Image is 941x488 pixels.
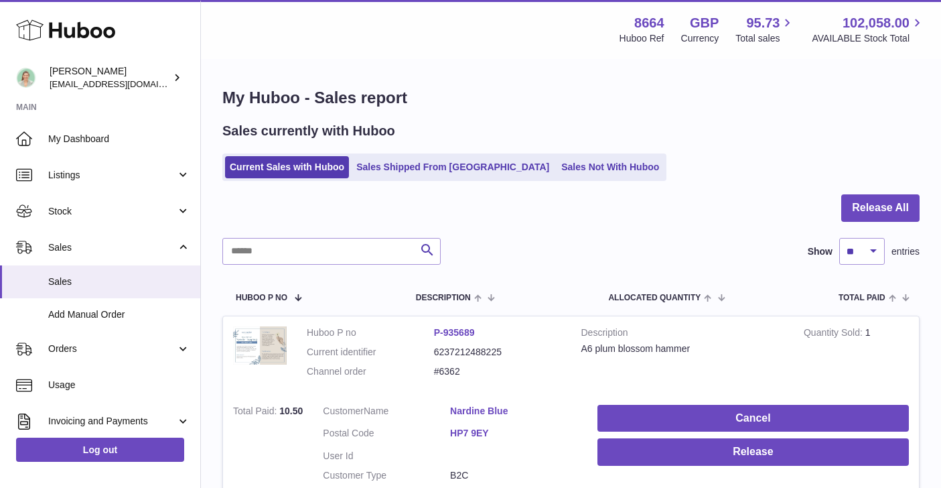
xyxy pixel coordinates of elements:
span: 10.50 [279,406,303,416]
span: Customer [323,406,364,416]
strong: Description [581,326,784,343]
span: Usage [48,379,190,391]
dt: Postal Code [323,427,450,443]
a: Current Sales with Huboo [225,156,349,178]
div: [PERSON_NAME] [50,65,170,90]
dd: 6237212488225 [434,346,561,359]
a: Nardine Blue [450,405,577,418]
span: ALLOCATED Quantity [608,294,701,302]
a: 95.73 Total sales [735,14,795,45]
div: A6 plum blossom hammer [581,343,784,355]
dd: B2C [450,469,577,482]
strong: Quantity Sold [804,327,865,341]
dt: Name [323,405,450,421]
a: Log out [16,438,184,462]
span: My Dashboard [48,133,190,145]
dt: Channel order [307,365,434,378]
dt: Customer Type [323,469,450,482]
span: 95.73 [746,14,780,32]
span: Invoicing and Payments [48,415,176,428]
h1: My Huboo - Sales report [222,87,920,109]
dd: #6362 [434,365,561,378]
span: entries [891,245,920,258]
td: 1 [794,316,919,395]
h2: Sales currently with Huboo [222,122,395,140]
a: Sales Not With Huboo [557,156,664,178]
strong: Total Paid [233,406,279,420]
a: 102,058.00 AVAILABLE Stock Total [812,14,925,45]
dt: Huboo P no [307,326,434,339]
span: Orders [48,343,176,355]
div: Currency [681,32,719,45]
span: Total sales [735,32,795,45]
img: 86641705527431.png [233,326,287,365]
span: Total paid [839,294,885,302]
label: Show [808,245,833,258]
dt: User Id [323,450,450,463]
span: Add Manual Order [48,308,190,321]
button: Release [597,438,909,466]
a: Sales Shipped From [GEOGRAPHIC_DATA] [352,156,554,178]
a: P-935689 [434,327,475,338]
dt: Current identifier [307,346,434,359]
span: Description [416,294,471,302]
span: Listings [48,169,176,182]
button: Cancel [597,405,909,432]
img: hello@thefacialcuppingexpert.com [16,68,36,88]
span: AVAILABLE Stock Total [812,32,925,45]
span: Sales [48,241,176,254]
strong: GBP [690,14,719,32]
span: Sales [48,276,190,288]
div: Huboo Ref [620,32,664,45]
span: Huboo P no [236,294,287,302]
strong: 8664 [634,14,664,32]
button: Release All [841,194,920,222]
span: 102,058.00 [843,14,910,32]
span: [EMAIL_ADDRESS][DOMAIN_NAME] [50,78,197,89]
span: Stock [48,205,176,218]
a: HP7 9EY [450,427,577,440]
